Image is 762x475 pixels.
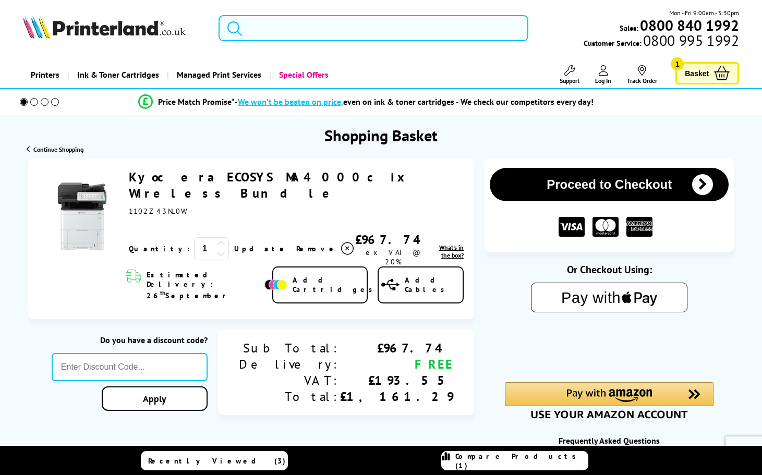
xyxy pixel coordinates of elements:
[5,93,727,111] li: modal_Promise
[626,217,652,237] img: American Express
[455,452,588,470] span: Compare Products (1)
[340,356,453,372] div: FREE
[239,372,340,388] div: VAT:
[148,456,286,466] span: Recently Viewed (3)
[235,96,594,107] div: - even on ink & toner cartridges - We check our competitors every day!
[269,62,336,88] a: Special Offers
[592,217,619,237] img: MASTER CARD
[642,35,739,45] span: 0800 995 1992
[638,20,739,30] a: 0800 840 1992
[595,77,611,84] span: Log In
[340,388,453,405] div: £1,161.29
[431,243,464,259] a: lnk_inthebox
[685,66,709,80] span: Basket
[167,62,269,88] a: Managed Print Services
[23,16,186,39] img: Printerland Logo
[158,96,235,107] span: Price Match Promise*
[52,353,208,381] input: Enter Discount Code...
[669,8,739,18] span: Mon - Fri 9:00am - 5:30pm
[490,168,729,201] button: Proceed to Checkout
[559,217,585,237] img: VISA
[23,62,67,88] a: Printers
[27,145,83,153] a: Continue Shopping
[129,206,188,216] span: 1102Z43NL0W
[584,35,739,48] span: Customer Service:
[160,289,165,297] sup: th
[671,57,684,70] span: 1
[441,451,588,470] a: Compare Products (1)
[675,62,739,84] a: Basket 1
[627,65,657,84] a: Track Order
[147,270,262,300] span: Estimated Delivery: 26 September
[595,65,611,84] a: Log In
[485,263,734,276] div: Or Checkout Using:
[239,340,340,356] div: Sub Total:
[42,177,120,255] img: Kyocera ECOSYS MA4000cix Wireless Bundle
[485,435,734,446] div: Frequently Asked Questions
[340,372,453,388] div: £193.55
[239,388,340,405] div: Total:
[234,244,288,253] a: Update
[239,356,340,372] div: Delivery:
[23,16,205,41] a: Printerland Logo
[439,243,464,259] span: What's in the box?
[129,244,190,253] span: Quantity:
[505,382,713,419] div: Amazon Pay - Use your Amazon account
[52,335,208,345] div: Do you have a discount code?
[293,275,378,294] span: Add Cartridges
[355,232,431,248] div: £967.74
[560,65,579,84] a: Support
[405,275,463,294] span: Add Cables
[264,279,287,290] img: Add Cartridges
[67,62,167,88] a: Ink & Toner Cartridges
[296,244,337,253] span: Remove
[366,248,420,266] span: ex VAT @ 20%
[77,62,159,88] span: Ink & Toner Cartridges
[102,386,208,411] a: Apply
[141,451,288,470] a: Recently Viewed (3)
[620,23,638,33] span: Sales:
[505,329,713,352] iframe: PayPal
[640,16,739,35] b: 0800 840 1992
[340,340,453,356] div: £967.74
[33,145,83,153] span: Continue Shopping
[238,96,343,107] span: We won’t be beaten on price,
[560,77,579,84] span: Support
[324,125,438,145] h1: Shopping Basket
[296,241,355,257] a: Delete item from your basket
[129,169,410,201] a: Kyocera ECOSYS MA4000cix Wireless Bundle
